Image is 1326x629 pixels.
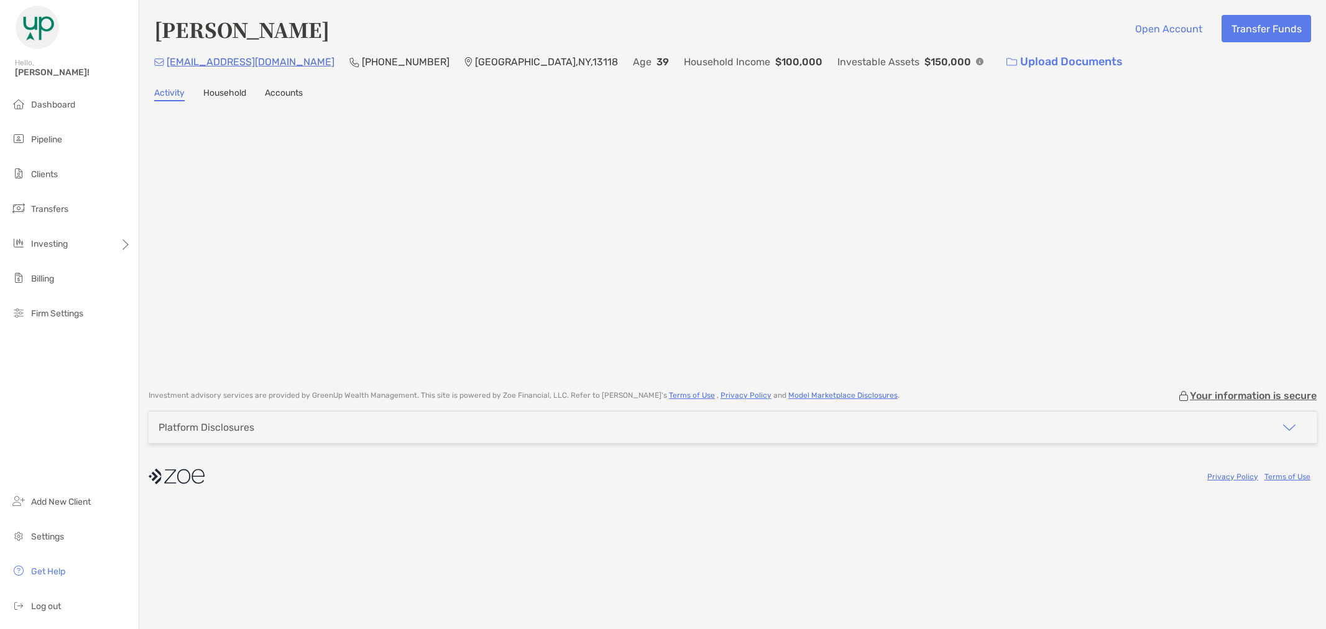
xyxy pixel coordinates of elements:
[31,497,91,507] span: Add New Client
[11,563,26,578] img: get-help icon
[11,598,26,613] img: logout icon
[11,201,26,216] img: transfers icon
[31,169,58,180] span: Clients
[1125,15,1212,42] button: Open Account
[159,421,254,433] div: Platform Disclosures
[837,54,919,70] p: Investable Assets
[475,54,618,70] p: [GEOGRAPHIC_DATA] , NY , 13118
[1207,472,1258,481] a: Privacy Policy
[31,566,65,577] span: Get Help
[15,67,131,78] span: [PERSON_NAME]!
[976,58,983,65] img: Info Icon
[31,134,62,145] span: Pipeline
[1282,420,1297,435] img: icon arrow
[154,15,329,44] h4: [PERSON_NAME]
[669,391,715,400] a: Terms of Use
[31,601,61,612] span: Log out
[464,57,472,67] img: Location Icon
[1222,15,1311,42] button: Transfer Funds
[203,88,246,101] a: Household
[149,391,900,400] p: Investment advisory services are provided by GreenUp Wealth Management . This site is powered by ...
[684,54,770,70] p: Household Income
[633,54,651,70] p: Age
[11,96,26,111] img: dashboard icon
[167,54,334,70] p: [EMAIL_ADDRESS][DOMAIN_NAME]
[1190,390,1317,402] p: Your information is secure
[775,54,822,70] p: $100,000
[154,58,164,66] img: Email Icon
[31,308,83,319] span: Firm Settings
[265,88,303,101] a: Accounts
[31,239,68,249] span: Investing
[11,236,26,250] img: investing icon
[31,204,68,214] span: Transfers
[15,5,60,50] img: Zoe Logo
[998,48,1131,75] a: Upload Documents
[31,99,75,110] span: Dashboard
[31,273,54,284] span: Billing
[721,391,771,400] a: Privacy Policy
[656,54,669,70] p: 39
[924,54,971,70] p: $150,000
[11,131,26,146] img: pipeline icon
[11,270,26,285] img: billing icon
[349,57,359,67] img: Phone Icon
[11,305,26,320] img: firm-settings icon
[11,166,26,181] img: clients icon
[1006,58,1017,67] img: button icon
[149,462,205,490] img: company logo
[788,391,898,400] a: Model Marketplace Disclosures
[154,88,185,101] a: Activity
[11,528,26,543] img: settings icon
[362,54,449,70] p: [PHONE_NUMBER]
[11,494,26,508] img: add_new_client icon
[31,531,64,542] span: Settings
[1264,472,1310,481] a: Terms of Use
